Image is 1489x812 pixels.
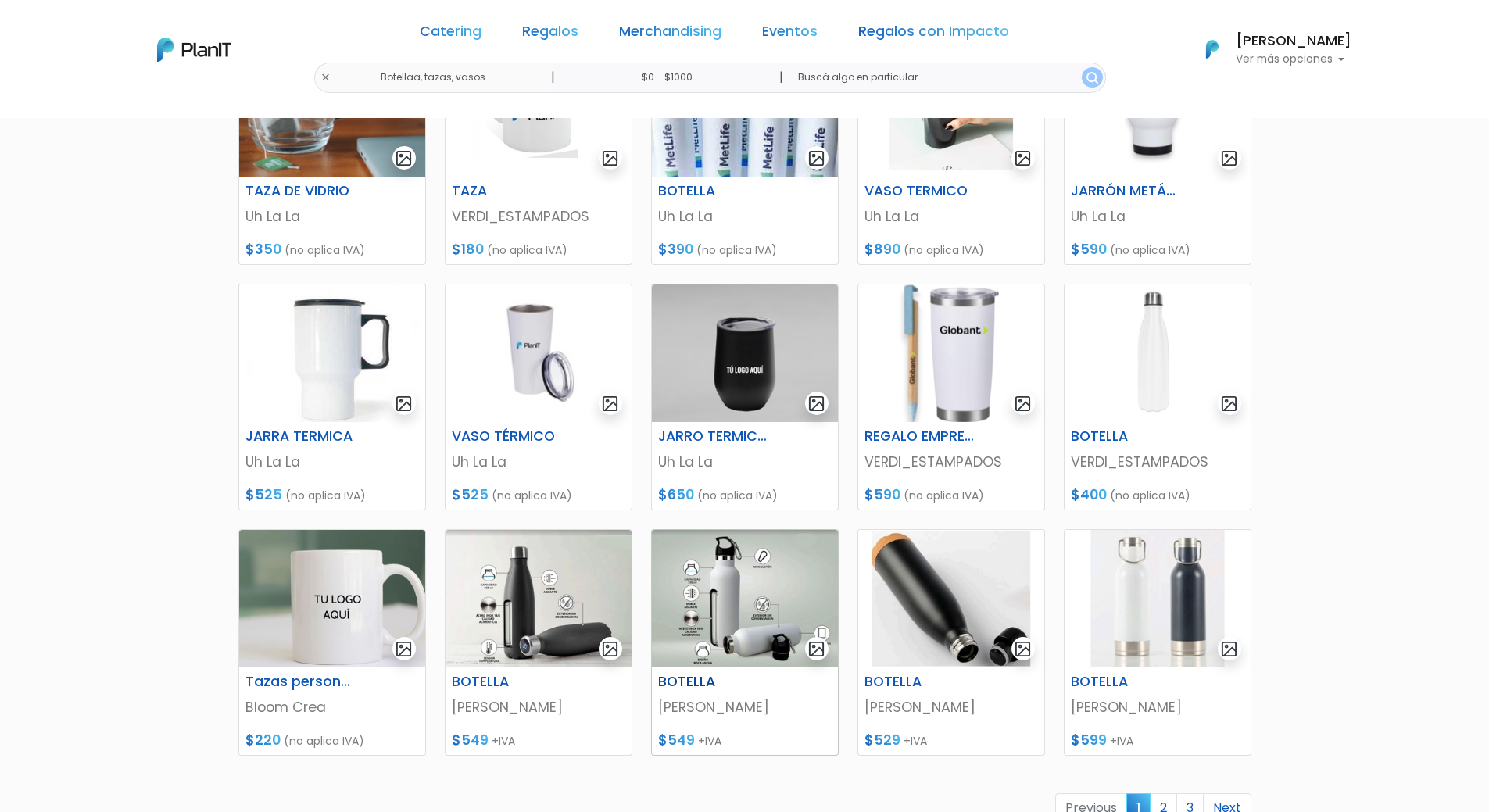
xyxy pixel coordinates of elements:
p: VERDI_ESTAMPADOS [864,452,1038,472]
img: thumb_Captura_de_pantalla_2024-03-04_153843.jpg [858,530,1044,667]
a: gallery-light VASO TERMICO Uh La La $890 (no aplica IVA) [857,38,1045,265]
img: thumb_Captura_de_pantalla_2023-07-10_122156.jpg [652,284,838,422]
a: gallery-light TAZA VERDI_ESTAMPADOS $180 (no aplica IVA) [445,38,632,265]
a: gallery-light JARRÓN METÁLICO Uh La La $590 (no aplica IVA) [1064,38,1251,265]
img: thumb_924D10E0-301C-4A46-9193-67266101DCB0.jpeg [446,284,632,422]
span: +IVA [904,733,927,749]
img: thumb_Captura_de_pantalla_2024-03-01_171931.jpg [446,530,632,667]
span: $650 [658,485,694,504]
span: (no aplica IVA) [285,488,366,503]
span: (no aplica IVA) [285,242,365,258]
p: Uh La La [245,206,419,227]
a: Regalos [522,25,578,44]
span: $525 [452,485,489,504]
span: (no aplica IVA) [696,242,777,258]
img: thumb_WhatsApp_Image_2023-11-17_at_09.56.10.jpeg [239,530,425,667]
p: Uh La La [658,206,832,227]
a: gallery-light JARRO TERMICO Uh La La $650 (no aplica IVA) [651,284,839,510]
span: J [157,94,188,125]
span: (no aplica IVA) [487,242,567,258]
a: gallery-light BOTELLA [PERSON_NAME] $599 +IVA [1064,529,1251,756]
a: gallery-light BOTELLA Uh La La $390 (no aplica IVA) [651,38,839,265]
p: [PERSON_NAME] [658,697,832,717]
img: gallery-light [1220,640,1238,658]
p: [PERSON_NAME] [864,697,1038,717]
p: Bloom Crea [245,697,419,717]
span: (no aplica IVA) [492,488,572,503]
i: keyboard_arrow_down [242,119,266,142]
p: Uh La La [452,452,625,472]
img: user_d58e13f531133c46cb30575f4d864daf.jpeg [141,78,173,109]
h6: VASO TERMICO [855,183,983,199]
p: VERDI_ESTAMPADOS [1071,452,1244,472]
h6: BOTELLA [855,674,983,690]
h6: BOTELLA [649,674,777,690]
span: (no aplica IVA) [1110,488,1190,503]
a: gallery-light BOTELLA [PERSON_NAME] $549 +IVA [445,529,632,756]
img: gallery-light [807,395,825,413]
a: gallery-light BOTELLA [PERSON_NAME] $549 +IVA [651,529,839,756]
p: Uh La La [864,206,1038,227]
span: $590 [864,485,900,504]
img: gallery-light [1014,149,1032,167]
img: gallery-light [807,640,825,658]
strong: PLAN IT [55,127,100,140]
a: gallery-light Tazas personalizadas Bloom Crea $220 (no aplica IVA) [238,529,426,756]
img: gallery-light [1014,640,1032,658]
span: (no aplica IVA) [904,242,984,258]
div: PLAN IT Ya probaste PlanitGO? Vas a poder automatizarlas acciones de todo el año. Escribinos para... [41,109,275,208]
img: thumb_Captura_de_pantalla_2024-03-01_173654.jpg [652,530,838,667]
img: search_button-432b6d5273f82d61273b3651a40e1bd1b912527efae98b1b7a1b2c0702e16a8d.svg [1086,72,1098,84]
img: gallery-light [601,149,619,167]
span: +IVA [492,733,515,749]
img: gallery-light [1014,395,1032,413]
img: thumb_WhatsApp_Image_2023-06-26_at_17.05.32.jpeg [239,284,425,422]
a: gallery-light REGALO EMPRESARIAL VERDI_ESTAMPADOS $590 (no aplica IVA) [857,284,1045,510]
a: Eventos [762,25,818,44]
img: thumb_Captura_de_pantalla_2024-09-02_120042.png [858,284,1044,422]
h6: BOTELLA [1061,674,1190,690]
img: gallery-light [807,149,825,167]
span: (no aplica IVA) [284,733,364,749]
h6: JARRO TERMICO [649,428,777,445]
h6: REGALO EMPRESARIAL [855,428,983,445]
p: | [779,68,783,87]
a: gallery-light BOTELLA VERDI_ESTAMPADOS $400 (no aplica IVA) [1064,284,1251,510]
span: $549 [452,731,489,749]
a: Catering [420,25,481,44]
span: $599 [1071,731,1107,749]
h6: BOTELLA [649,183,777,199]
h6: JARRÓN METÁLICO [1061,183,1190,199]
h6: JARRA TERMICA [236,428,364,445]
span: $390 [658,240,693,259]
img: thumb_WhatsApp_Image_2023-10-16_at_16.10.27.jpg [1065,284,1251,422]
input: Buscá algo en particular.. [786,63,1105,93]
a: gallery-light BOTELLA [PERSON_NAME] $529 +IVA [857,529,1045,756]
a: Regalos con Impacto [858,25,1009,44]
img: gallery-light [395,395,413,413]
a: gallery-light TAZA DE VIDRIO Uh La La $350 (no aplica IVA) [238,38,426,265]
img: gallery-light [601,395,619,413]
span: (no aplica IVA) [904,488,984,503]
span: ¡Escríbenos! [81,238,238,253]
p: Ya probaste PlanitGO? Vas a poder automatizarlas acciones de todo el año. Escribinos para saber más! [55,144,261,195]
button: PlanIt Logo [PERSON_NAME] Ver más opciones [1186,29,1351,70]
img: user_04fe99587a33b9844688ac17b531be2b.png [126,94,157,125]
img: gallery-light [395,640,413,658]
img: PlanIt Logo [157,38,231,62]
a: Merchandising [619,25,721,44]
h6: Tazas personalizadas [236,674,364,690]
span: $529 [864,731,900,749]
h6: TAZA DE VIDRIO [236,183,364,199]
h6: BOTELLA [442,674,571,690]
img: close-6986928ebcb1d6c9903e3b54e860dbc4d054630f23adef3a32610726dff6a82b.svg [320,73,331,83]
h6: [PERSON_NAME] [1236,34,1351,48]
span: $400 [1071,485,1107,504]
h6: VASO TÉRMICO [442,428,571,445]
img: gallery-light [1220,395,1238,413]
p: | [551,68,555,87]
p: [PERSON_NAME] [452,697,625,717]
img: thumb_Captura_de_pantalla_2024-03-04_162839.jpg [1065,530,1251,667]
p: VERDI_ESTAMPADOS [452,206,625,227]
span: $549 [658,731,695,749]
